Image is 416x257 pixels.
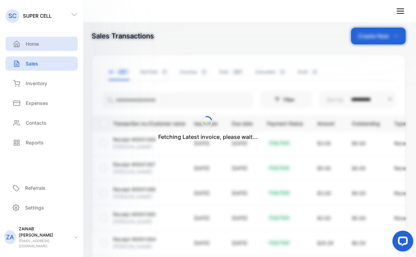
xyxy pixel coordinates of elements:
[23,12,52,19] p: SUPER CELL
[26,139,44,146] p: Reports
[26,80,47,87] p: Inventory
[8,11,17,20] p: SC
[25,184,45,192] p: Referrals
[26,119,46,126] p: Contacts
[26,99,48,107] p: Expenses
[387,228,416,257] iframe: LiveChat chat widget
[19,238,69,249] p: [EMAIL_ADDRESS][DOMAIN_NAME]
[26,40,39,47] p: Home
[19,226,69,238] p: ZAINAB [PERSON_NAME]
[158,133,258,141] p: Fetching Latest invoice, please wait...
[6,233,14,242] p: ZA
[25,204,44,211] p: Settings
[26,60,38,67] p: Sales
